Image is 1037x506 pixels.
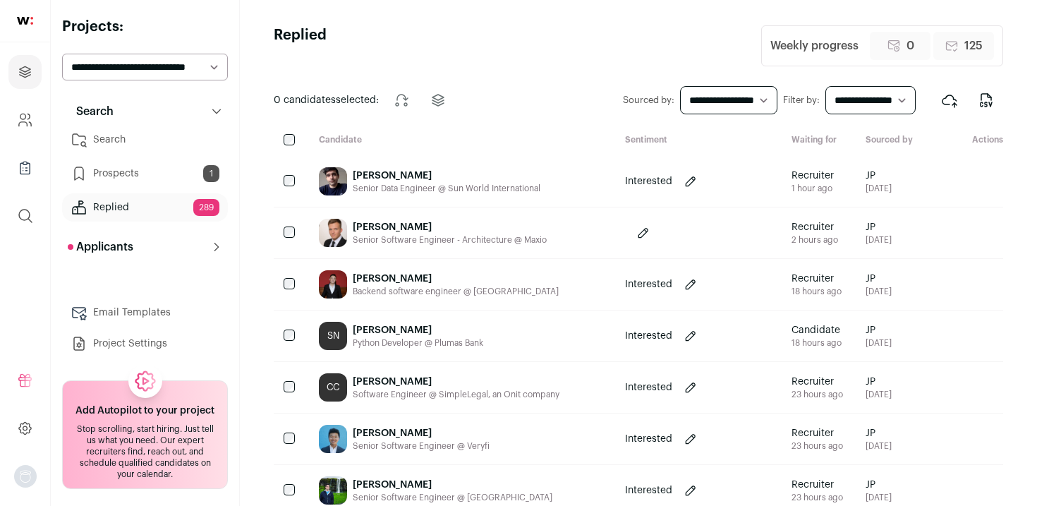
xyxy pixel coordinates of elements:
[353,440,490,452] div: Senior Software Engineer @ Veryfi
[319,373,347,402] div: CC
[792,220,838,234] span: Recruiter
[274,95,336,105] span: 0 candidates
[866,389,892,400] span: [DATE]
[353,375,559,389] div: [PERSON_NAME]
[770,37,859,54] div: Weekly progress
[62,159,228,188] a: Prospects1
[866,478,892,492] span: JP
[924,134,1003,147] div: Actions
[625,483,672,498] p: Interested
[353,426,490,440] div: [PERSON_NAME]
[8,103,42,137] a: Company and ATS Settings
[62,17,228,37] h2: Projects:
[792,492,843,503] div: 23 hours ago
[792,426,843,440] span: Recruiter
[62,330,228,358] a: Project Settings
[353,389,559,400] div: Software Engineer @ SimpleLegal, an Onit company
[866,426,892,440] span: JP
[353,234,547,246] div: Senior Software Engineer - Architecture @ Maxio
[353,323,483,337] div: [PERSON_NAME]
[353,492,552,503] div: Senior Software Engineer @ [GEOGRAPHIC_DATA]
[866,286,892,297] span: [DATE]
[62,126,228,154] a: Search
[792,440,843,452] div: 23 hours ago
[866,183,892,194] span: [DATE]
[625,174,672,188] p: Interested
[193,199,219,216] span: 289
[866,440,892,452] span: [DATE]
[866,220,892,234] span: JP
[866,375,892,389] span: JP
[71,423,219,480] div: Stop scrolling, start hiring. Just tell us what you need. Our expert recruiters find, reach out, ...
[614,134,780,147] div: Sentiment
[319,476,347,505] img: 947a0b6a3bddd1fabb094d7175e69515b435a8feb1110079a697fc167da9537f.jpg
[623,95,674,106] label: Sourced by:
[62,380,228,489] a: Add Autopilot to your project Stop scrolling, start hiring. Just tell us what you need. Our exper...
[353,220,547,234] div: [PERSON_NAME]
[792,169,834,183] span: Recruiter
[62,233,228,261] button: Applicants
[969,83,1003,117] button: Export to CSV
[792,337,842,349] div: 18 hours ago
[866,272,892,286] span: JP
[625,380,672,394] p: Interested
[854,134,924,147] div: Sourced by
[319,322,347,350] div: SN
[14,465,37,488] img: nopic.png
[14,465,37,488] button: Open dropdown
[319,219,347,247] img: aacc78843a900a2d655b328c6529882c96cd1ffd4edb30fe90fdf41998de14ba
[866,169,892,183] span: JP
[203,165,219,182] span: 1
[866,323,892,337] span: JP
[792,478,843,492] span: Recruiter
[353,183,540,194] div: Senior Data Engineer @ Sun World International
[866,492,892,503] span: [DATE]
[792,272,842,286] span: Recruiter
[625,432,672,446] p: Interested
[792,183,834,194] div: 1 hour ago
[308,134,614,147] div: Candidate
[353,478,552,492] div: [PERSON_NAME]
[906,37,914,54] span: 0
[780,134,854,147] div: Waiting for
[17,17,33,25] img: wellfound-shorthand-0d5821cbd27db2630d0214b213865d53afaa358527fdda9d0ea32b1df1b89c2c.svg
[625,329,672,343] p: Interested
[274,25,327,66] h1: Replied
[866,337,892,349] span: [DATE]
[62,299,228,327] a: Email Templates
[75,404,214,418] h2: Add Autopilot to your project
[783,95,820,106] label: Filter by:
[68,239,133,255] p: Applicants
[274,93,379,107] span: selected:
[319,425,347,453] img: 2678090aea8d16d3892e03a28a814896881b37c1f95d948c3361166cdad6c2d0
[792,234,838,246] div: 2 hours ago
[62,97,228,126] button: Search
[792,286,842,297] div: 18 hours ago
[353,286,559,297] div: Backend software engineer @ [GEOGRAPHIC_DATA]
[62,193,228,222] a: Replied289
[68,103,114,120] p: Search
[866,234,892,246] span: [DATE]
[319,167,347,195] img: 8764b7cb50386aaed932eab94bdf9f93a9a24d7580b986b2576dfc956d606cfa
[8,55,42,89] a: Projects
[319,270,347,299] img: 34614dbcde517ace21f0ac6c49e1bdced826f1dfba873a4f684a5499160a1033
[933,83,966,117] button: Export to ATS
[353,169,540,183] div: [PERSON_NAME]
[792,323,842,337] span: Candidate
[964,37,983,54] span: 125
[792,375,843,389] span: Recruiter
[353,272,559,286] div: [PERSON_NAME]
[792,389,843,400] div: 23 hours ago
[625,277,672,291] p: Interested
[8,151,42,185] a: Company Lists
[353,337,483,349] div: Python Developer @ Plumas Bank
